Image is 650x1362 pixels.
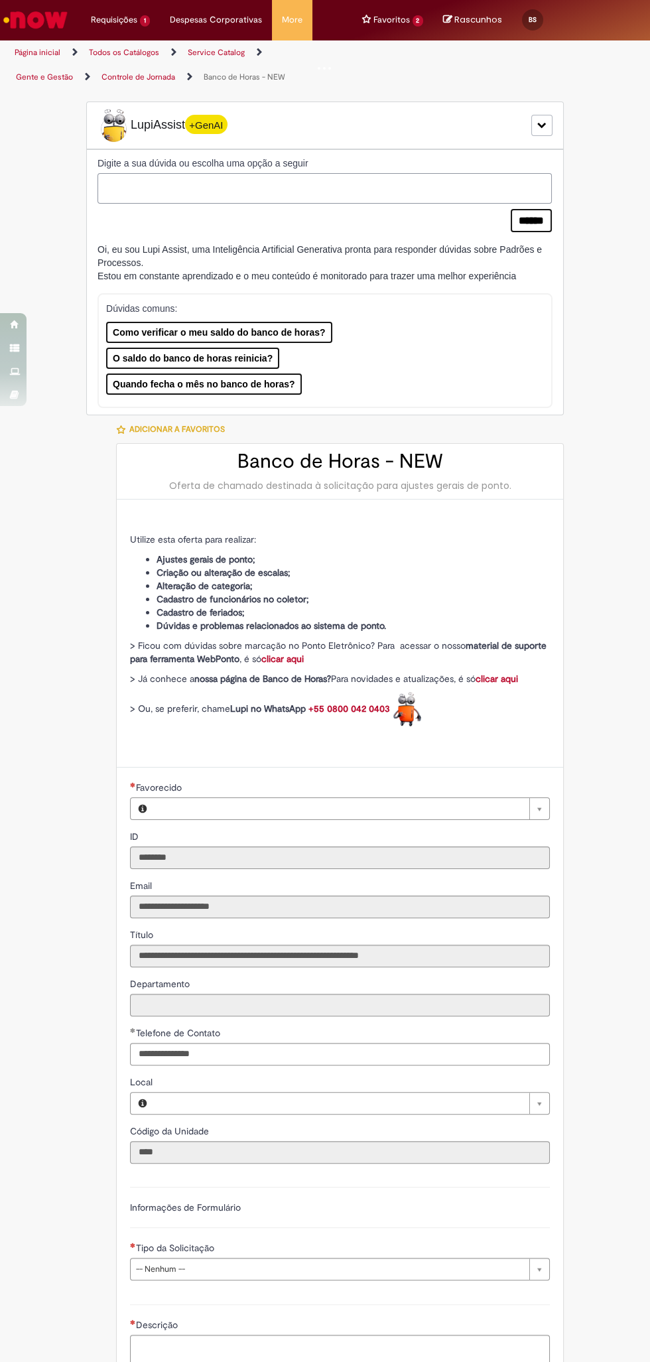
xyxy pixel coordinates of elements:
button: Quando fecha o mês no banco de horas? [106,374,302,395]
ul: Trilhas de página [10,40,315,90]
span: Somente leitura - Título [130,929,156,941]
p: Dúvidas comuns: [106,302,538,315]
span: Adicionar a Favoritos [129,424,225,435]
strong: Dúvidas e problemas relacionados ao sistema de ponto. [157,620,386,632]
a: No momento, sua lista de rascunhos tem 0 Itens [443,13,502,26]
strong: material de suporte para ferramenta WebPonto [130,640,547,665]
span: Necessários [130,782,136,787]
input: Departamento [130,994,550,1016]
span: Requisições [91,13,137,27]
label: Somente leitura - Email [130,879,155,892]
div: Oferta de chamado destinada à solicitação para ajustes gerais de ponto. [130,479,550,492]
a: Gente e Gestão [16,72,73,82]
a: Service Catalog [188,47,245,58]
span: Descrição [136,1319,180,1331]
label: Digite a sua dúvida ou escolha uma opção a seguir [97,157,552,170]
p: > Já conhece a Para novidades e atualizações, é só [130,672,550,685]
span: Utilize esta oferta para realizar: [130,533,256,545]
a: Página inicial [15,47,60,58]
span: Favoritos [373,13,410,27]
div: LupiLupiAssist+GenAI [86,102,564,149]
a: clicar aqui [476,673,518,685]
button: Local, Visualizar este registro [131,1093,155,1114]
strong: nossa página de Banco de Horas? [194,673,331,685]
span: LupiAssist [97,109,227,142]
strong: Cadastro de feriados; [157,606,245,618]
button: O saldo do banco de horas reinicia? [106,348,279,369]
span: Tipo da Solicitação [136,1242,217,1254]
img: ServiceNow [1,7,70,33]
span: +GenAI [185,115,227,134]
strong: Alteração de categoria; [157,580,253,592]
a: Limpar campo Favorecido [155,798,549,819]
span: Somente leitura - ID [130,831,141,843]
strong: Ajustes gerais de ponto; [157,553,255,565]
strong: Lupi no WhatsApp [230,703,306,715]
a: Banco de Horas - NEW [204,72,285,82]
span: Somente leitura - Departamento [130,978,192,990]
input: ID [130,847,550,869]
label: Somente leitura - Código da Unidade [130,1124,212,1138]
strong: Criação ou alteração de escalas; [157,567,291,579]
p: > Ou, se preferir, chame [130,692,550,727]
button: Favorecido, Visualizar este registro [131,798,155,819]
span: Somente leitura - Código da Unidade [130,1125,212,1137]
a: clicar aqui [261,653,304,665]
a: Limpar campo Local [155,1093,549,1114]
span: Necessários [130,1243,136,1248]
div: Oi, eu sou Lupi Assist, uma Inteligência Artificial Generativa pronta para responder dúvidas sobr... [97,243,552,283]
a: +55 0800 042 0403 [308,703,390,715]
h2: Banco de Horas - NEW [130,450,550,472]
span: Telefone de Contato [136,1027,223,1039]
span: Obrigatório Preenchido [130,1028,136,1033]
a: Controle de Jornada [101,72,175,82]
span: Somente leitura - Email [130,880,155,892]
a: Todos os Catálogos [89,47,159,58]
input: Email [130,896,550,918]
button: Adicionar a Favoritos [116,415,232,443]
span: -- Nenhum -- [136,1259,523,1280]
span: Despesas Corporativas [170,13,262,27]
span: More [282,13,302,27]
input: Código da Unidade [130,1141,550,1164]
strong: Cadastro de funcionários no coletor; [157,593,309,605]
p: > Ficou com dúvidas sobre marcação no Ponto Eletrônico? Para acessar o nosso , é só [130,639,550,665]
label: Somente leitura - ID [130,830,141,843]
span: 1 [140,15,150,27]
label: Informações de Formulário [130,1201,241,1213]
img: Lupi [97,109,131,142]
span: Rascunhos [454,13,502,26]
span: Local [130,1076,155,1088]
label: Somente leitura - Departamento [130,977,192,990]
label: Somente leitura - Título [130,928,156,941]
span: 2 [413,15,424,27]
span: Necessários [130,1320,136,1325]
button: Como verificar o meu saldo do banco de horas? [106,322,332,343]
input: Telefone de Contato [130,1043,550,1065]
span: Necessários - Favorecido [136,782,184,793]
span: BS [529,15,537,24]
input: Título [130,945,550,967]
